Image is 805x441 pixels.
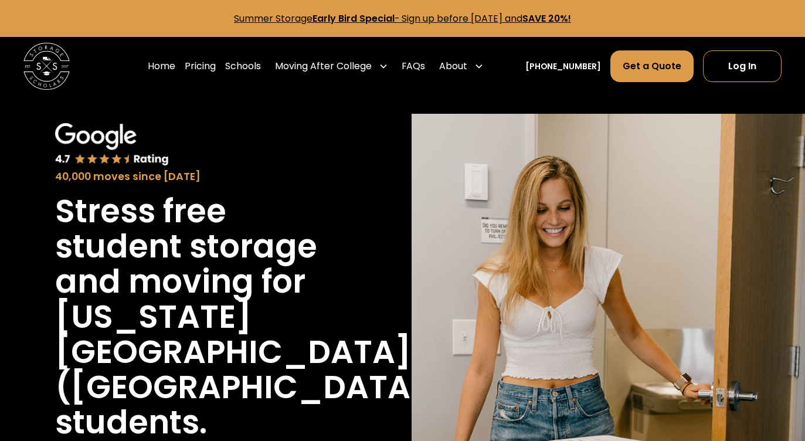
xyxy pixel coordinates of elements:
strong: SAVE 20%! [522,12,571,25]
h1: Stress free student storage and moving for [55,194,338,300]
a: FAQs [402,50,425,83]
div: About [439,59,467,73]
a: Summer StorageEarly Bird Special- Sign up before [DATE] andSAVE 20%! [234,12,571,25]
a: Log In [703,50,782,82]
strong: Early Bird Special [313,12,395,25]
img: Storage Scholars main logo [23,43,70,89]
a: Pricing [185,50,216,83]
div: Moving After College [275,59,372,73]
a: Schools [225,50,261,83]
img: Google 4.7 star rating [55,123,169,167]
a: [PHONE_NUMBER] [525,60,601,73]
h1: [US_STATE][GEOGRAPHIC_DATA] ([GEOGRAPHIC_DATA]) [55,300,442,405]
div: 40,000 moves since [DATE] [55,169,338,185]
a: Home [148,50,175,83]
a: Get a Quote [610,50,694,82]
h1: students. [55,405,207,440]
